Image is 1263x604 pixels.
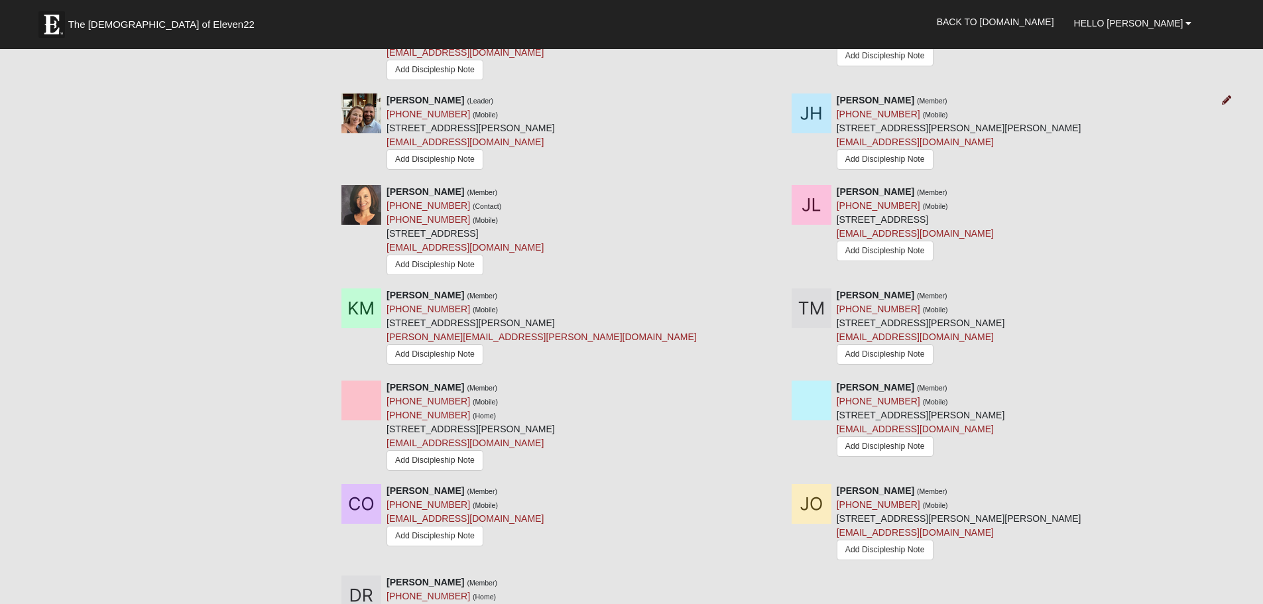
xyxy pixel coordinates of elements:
[387,577,464,587] strong: [PERSON_NAME]
[387,290,464,300] strong: [PERSON_NAME]
[837,304,920,314] a: [PHONE_NUMBER]
[837,499,920,510] a: [PHONE_NUMBER]
[917,384,947,392] small: (Member)
[837,93,1081,175] div: [STREET_ADDRESS][PERSON_NAME][PERSON_NAME]
[467,292,497,300] small: (Member)
[837,527,994,538] a: [EMAIL_ADDRESS][DOMAIN_NAME]
[837,424,994,434] a: [EMAIL_ADDRESS][DOMAIN_NAME]
[473,306,498,314] small: (Mobile)
[837,186,914,197] strong: [PERSON_NAME]
[837,137,994,147] a: [EMAIL_ADDRESS][DOMAIN_NAME]
[837,241,933,261] a: Add Discipleship Note
[837,396,920,406] a: [PHONE_NUMBER]
[473,111,498,119] small: (Mobile)
[387,381,555,474] div: [STREET_ADDRESS][PERSON_NAME]
[837,382,914,393] strong: [PERSON_NAME]
[837,288,1005,368] div: [STREET_ADDRESS][PERSON_NAME]
[38,11,65,38] img: Eleven22 logo
[387,396,470,406] a: [PHONE_NUMBER]
[927,5,1064,38] a: Back to [DOMAIN_NAME]
[473,398,498,406] small: (Mobile)
[387,526,483,546] a: Add Discipleship Note
[837,290,914,300] strong: [PERSON_NAME]
[387,47,544,58] a: [EMAIL_ADDRESS][DOMAIN_NAME]
[837,200,920,211] a: [PHONE_NUMBER]
[387,200,470,211] a: [PHONE_NUMBER]
[837,484,1081,566] div: [STREET_ADDRESS][PERSON_NAME][PERSON_NAME]
[387,60,483,80] a: Add Discipleship Note
[837,228,994,239] a: [EMAIL_ADDRESS][DOMAIN_NAME]
[467,487,497,495] small: (Member)
[387,485,464,496] strong: [PERSON_NAME]
[923,501,948,509] small: (Mobile)
[917,292,947,300] small: (Member)
[837,540,933,560] a: Add Discipleship Note
[917,487,947,495] small: (Member)
[387,185,544,278] div: [STREET_ADDRESS]
[387,255,483,275] a: Add Discipleship Note
[837,46,933,66] a: Add Discipleship Note
[917,97,947,105] small: (Member)
[387,95,464,105] strong: [PERSON_NAME]
[467,384,497,392] small: (Member)
[387,332,697,342] a: [PERSON_NAME][EMAIL_ADDRESS][PERSON_NAME][DOMAIN_NAME]
[387,304,470,314] a: [PHONE_NUMBER]
[387,382,464,393] strong: [PERSON_NAME]
[1074,18,1183,29] span: Hello [PERSON_NAME]
[837,185,994,265] div: [STREET_ADDRESS]
[837,95,914,105] strong: [PERSON_NAME]
[387,242,544,253] a: [EMAIL_ADDRESS][DOMAIN_NAME]
[923,111,948,119] small: (Mobile)
[837,109,920,119] a: [PHONE_NUMBER]
[387,109,470,119] a: [PHONE_NUMBER]
[473,412,496,420] small: (Home)
[32,5,297,38] a: The [DEMOGRAPHIC_DATA] of Eleven22
[837,436,933,457] a: Add Discipleship Note
[923,306,948,314] small: (Mobile)
[387,438,544,448] a: [EMAIL_ADDRESS][DOMAIN_NAME]
[1064,7,1202,40] a: Hello [PERSON_NAME]
[387,499,470,510] a: [PHONE_NUMBER]
[923,202,948,210] small: (Mobile)
[837,381,1005,460] div: [STREET_ADDRESS][PERSON_NAME]
[387,137,544,147] a: [EMAIL_ADDRESS][DOMAIN_NAME]
[837,332,994,342] a: [EMAIL_ADDRESS][DOMAIN_NAME]
[467,188,497,196] small: (Member)
[387,344,483,365] a: Add Discipleship Note
[387,288,697,371] div: [STREET_ADDRESS][PERSON_NAME]
[467,579,497,587] small: (Member)
[923,398,948,406] small: (Mobile)
[473,501,498,509] small: (Mobile)
[467,97,493,105] small: (Leader)
[917,188,947,196] small: (Member)
[837,149,933,170] a: Add Discipleship Note
[387,214,470,225] a: [PHONE_NUMBER]
[68,18,255,31] span: The [DEMOGRAPHIC_DATA] of Eleven22
[387,450,483,471] a: Add Discipleship Note
[837,485,914,496] strong: [PERSON_NAME]
[387,149,483,170] a: Add Discipleship Note
[387,513,544,524] a: [EMAIL_ADDRESS][DOMAIN_NAME]
[387,93,555,173] div: [STREET_ADDRESS][PERSON_NAME]
[837,344,933,365] a: Add Discipleship Note
[473,202,501,210] small: (Contact)
[387,410,470,420] a: [PHONE_NUMBER]
[387,186,464,197] strong: [PERSON_NAME]
[473,216,498,224] small: (Mobile)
